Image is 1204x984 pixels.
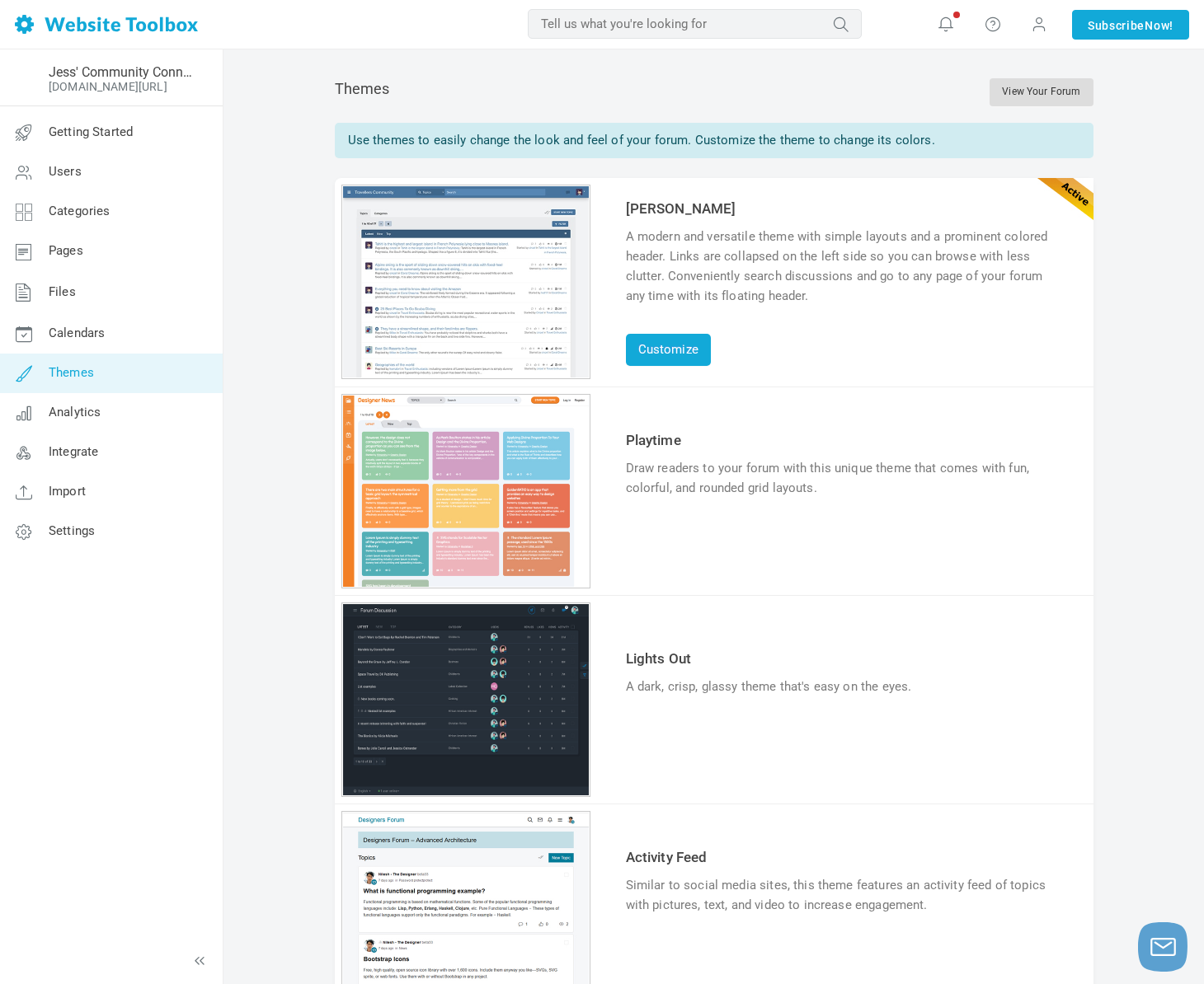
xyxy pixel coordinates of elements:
[626,334,711,366] a: Customize
[343,604,589,795] img: lightsout_thumb.jpg
[626,227,1065,306] div: A modern and versatile theme with simple layouts and a prominent colored header. Links are collap...
[49,484,86,499] span: Import
[335,123,1093,158] div: Use themes to easily change the look and feel of your forum. Customize the theme to change its co...
[49,365,94,380] span: Themes
[49,243,83,258] span: Pages
[626,650,692,667] a: Lights Out
[343,396,589,587] img: playtime_thumb.jpg
[49,64,192,80] a: Jess' Community Connection Corner
[49,164,82,179] span: Users
[343,784,589,799] a: Preview theme
[49,444,98,459] span: Integrate
[343,366,589,381] a: Customize theme
[626,458,1065,498] div: Draw readers to your forum with this unique theme that comes with fun, colorful, and rounded grid...
[49,405,101,419] span: Analytics
[626,849,708,865] a: Activity Feed
[1072,10,1189,40] a: SubscribeNow!
[49,80,167,93] a: [DOMAIN_NAME][URL]
[49,124,133,139] span: Getting Started
[626,677,1065,696] div: A dark, crisp, glassy theme that's easy on the eyes.
[343,575,589,590] a: Preview theme
[528,9,862,39] input: Tell us what you're looking for
[11,65,37,91] img: noun-guarantee-6363754-FFFFFF.png
[1138,922,1188,972] button: Launch chat
[626,875,1065,915] div: Similar to social media sites, this theme features an activity feed of topics with pictures, text...
[49,326,105,340] span: Calendars
[343,186,589,377] img: angela_thumb.jpg
[335,78,1093,106] div: Themes
[626,432,681,448] a: Playtime
[49,284,76,299] span: Files
[622,194,1069,223] td: [PERSON_NAME]
[49,204,111,218] span: Categories
[1145,16,1173,35] span: Now!
[990,78,1093,106] a: View Your Forum
[49,523,95,538] span: Settings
